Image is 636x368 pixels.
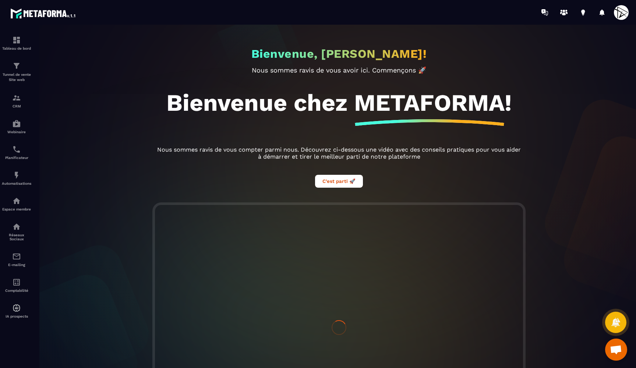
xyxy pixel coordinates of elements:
img: email [12,252,21,261]
a: automationsautomationsEspace membre [2,191,31,217]
a: accountantaccountantComptabilité [2,272,31,298]
p: IA prospects [2,314,31,318]
img: formation [12,36,21,45]
img: automations [12,197,21,205]
p: Comptabilité [2,289,31,293]
a: formationformationCRM [2,88,31,114]
div: Ouvrir le chat [605,339,627,361]
p: Espace membre [2,207,31,211]
img: automations [12,304,21,312]
p: E-mailing [2,263,31,267]
p: Planificateur [2,156,31,160]
img: accountant [12,278,21,287]
p: Tunnel de vente Site web [2,72,31,82]
a: C’est parti 🚀 [315,177,363,184]
p: CRM [2,104,31,108]
a: social-networksocial-networkRéseaux Sociaux [2,217,31,247]
img: logo [10,7,77,20]
p: Nous sommes ravis de vous avoir ici. Commençons 🚀 [155,66,523,74]
p: Automatisations [2,181,31,185]
a: formationformationTableau de bord [2,30,31,56]
img: scheduler [12,145,21,154]
p: Nous sommes ravis de vous compter parmi nous. Découvrez ci-dessous une vidéo avec des conseils pr... [155,146,523,160]
p: Réseaux Sociaux [2,233,31,241]
a: automationsautomationsWebinaire [2,114,31,139]
button: C’est parti 🚀 [315,175,363,188]
h2: Bienvenue, [PERSON_NAME]! [251,47,427,61]
a: emailemailE-mailing [2,247,31,272]
a: formationformationTunnel de vente Site web [2,56,31,88]
img: automations [12,119,21,128]
img: formation [12,61,21,70]
h1: Bienvenue chez METAFORMA! [166,89,512,117]
a: schedulerschedulerPlanificateur [2,139,31,165]
p: Tableau de bord [2,46,31,50]
img: automations [12,171,21,180]
img: social-network [12,222,21,231]
a: automationsautomationsAutomatisations [2,165,31,191]
img: formation [12,93,21,102]
p: Webinaire [2,130,31,134]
